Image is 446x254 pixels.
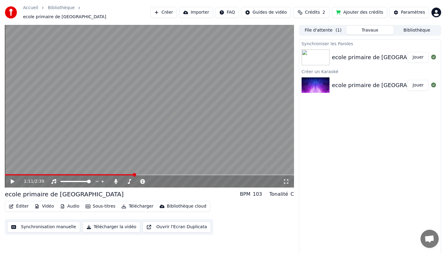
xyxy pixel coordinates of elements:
[83,202,118,211] button: Sous-titres
[241,7,291,18] button: Guides de vidéo
[421,230,439,248] div: Ouvrir le chat
[291,191,294,198] div: C
[179,7,213,18] button: Importer
[215,7,239,18] button: FAQ
[299,40,441,47] div: Synchroniser les Paroles
[6,202,31,211] button: Éditer
[35,178,44,185] span: 2:39
[23,5,150,20] nav: breadcrumb
[401,9,425,15] div: Paramètres
[58,202,82,211] button: Audio
[48,5,75,11] a: Bibliothèque
[23,5,38,11] a: Accueil
[300,26,346,35] button: File d'attente
[143,222,211,232] button: Ouvrir l'Ecran Duplicata
[32,202,56,211] button: Vidéo
[5,6,17,19] img: youka
[390,7,429,18] button: Paramètres
[240,191,250,198] div: BPM
[407,80,429,91] button: Jouer
[269,191,288,198] div: Tonalité
[167,203,206,209] div: Bibliothèque cloud
[5,190,124,198] div: ecole primaire de [GEOGRAPHIC_DATA]
[7,222,80,232] button: Synchronisation manuelle
[305,9,320,15] span: Crédits
[332,53,439,62] div: ecole primaire de [GEOGRAPHIC_DATA]
[293,7,329,18] button: Crédits2
[332,81,439,90] div: ecole primaire de [GEOGRAPHIC_DATA]
[23,14,106,20] span: ecole primaire de [GEOGRAPHIC_DATA]
[407,52,429,63] button: Jouer
[299,68,441,75] div: Créer un Karaoké
[24,178,33,185] span: 1:11
[24,178,39,185] div: /
[150,7,177,18] button: Créer
[332,7,387,18] button: Ajouter des crédits
[253,191,262,198] div: 103
[394,26,440,35] button: Bibliothèque
[323,9,325,15] span: 2
[83,222,140,232] button: Télécharger la vidéo
[346,26,393,35] button: Travaux
[119,202,156,211] button: Télécharger
[336,27,342,33] span: ( 1 )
